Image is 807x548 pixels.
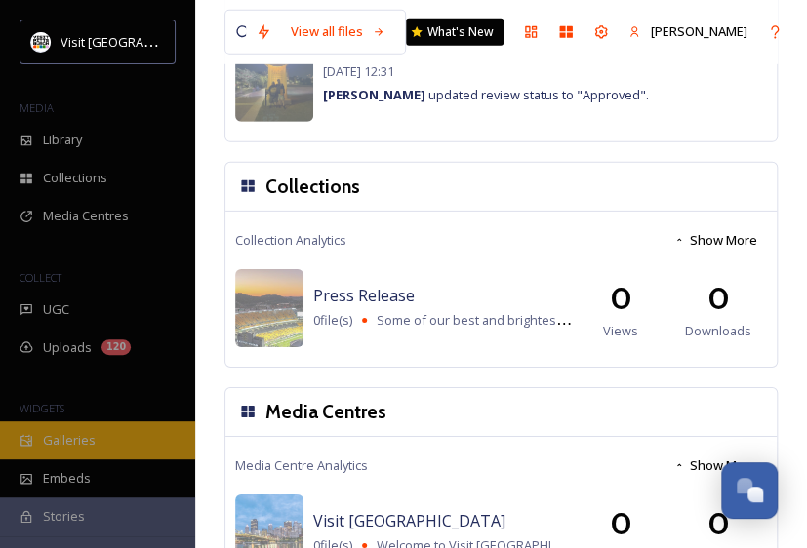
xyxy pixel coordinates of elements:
[610,275,632,322] h2: 0
[20,100,54,115] span: MEDIA
[323,86,425,103] strong: [PERSON_NAME]
[313,285,415,306] span: Press Release
[235,456,368,475] span: Media Centre Analytics
[43,431,96,450] span: Galleries
[313,510,505,531] span: Visit [GEOGRAPHIC_DATA]
[707,275,730,322] h2: 0
[685,322,751,340] span: Downloads
[235,44,313,122] img: ee94020a-4193-46a5-ba27-bda0dfb43388.jpg
[43,169,107,187] span: Collections
[610,500,632,547] h2: 0
[43,338,92,357] span: Uploads
[43,131,82,149] span: Library
[313,311,352,330] span: 0 file(s)
[664,221,767,259] button: Show More
[61,32,212,51] span: Visit [GEOGRAPHIC_DATA]
[20,401,64,415] span: WIDGETS
[43,469,91,488] span: Embeds
[651,22,747,40] span: [PERSON_NAME]
[281,13,395,51] a: View all files
[20,270,61,285] span: COLLECT
[43,300,69,319] span: UGC
[603,322,638,340] span: Views
[31,32,51,52] img: unnamed.jpg
[43,507,85,526] span: Stories
[664,447,767,485] button: Show More
[721,462,778,519] button: Open Chat
[619,13,757,51] a: [PERSON_NAME]
[101,339,131,355] div: 120
[265,173,360,201] h3: Collections
[235,231,346,250] span: Collection Analytics
[707,500,730,547] h2: 0
[265,398,386,426] h3: Media Centres
[235,269,303,347] img: d1922c59-e9a9-44f7-a849-dd64799e0846.jpg
[323,86,649,103] span: updated review status to "Approved".
[323,62,394,80] span: [DATE] 12:31
[43,207,129,225] span: Media Centres
[406,19,504,46] a: What's New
